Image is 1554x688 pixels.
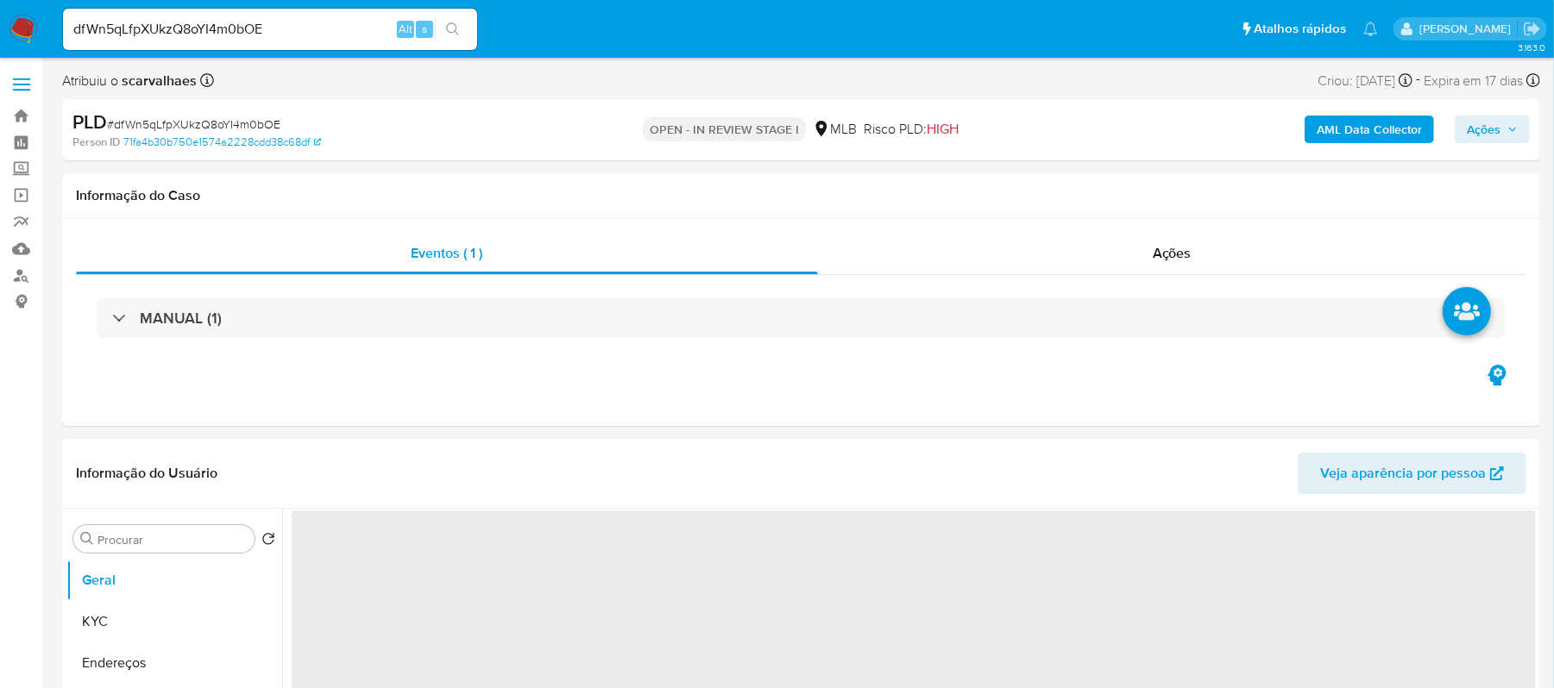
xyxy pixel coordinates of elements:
[864,120,959,139] span: Risco PLD:
[1467,116,1501,143] span: Ações
[1305,116,1434,143] button: AML Data Collector
[927,119,959,139] span: HIGH
[1318,69,1412,92] div: Criou: [DATE]
[1254,20,1346,38] span: Atalhos rápidos
[1416,69,1420,92] span: -
[118,71,197,91] b: scarvalhaes
[66,601,282,642] button: KYC
[97,298,1506,338] div: MANUAL (1)
[1424,72,1524,91] span: Expira em 17 dias
[1317,116,1422,143] b: AML Data Collector
[140,309,222,328] h3: MANUAL (1)
[1523,20,1541,38] a: Sair
[1153,243,1192,263] span: Ações
[399,21,412,37] span: Alt
[107,116,280,133] span: # dfWn5qLfpXUkzQ8oYI4m0bOE
[72,134,120,150] b: Person ID
[1455,116,1530,143] button: Ações
[261,532,275,551] button: Retornar ao pedido padrão
[123,134,321,150] a: 71fa4b30b750e1574a2228cdd38c68df
[411,243,482,263] span: Eventos ( 1 )
[435,17,470,41] button: search-icon
[422,21,427,37] span: s
[1320,453,1486,494] span: Veja aparência por pessoa
[63,18,477,41] input: Pesquise usuários ou casos...
[66,642,282,684] button: Endereços
[1298,453,1526,494] button: Veja aparência por pessoa
[80,532,94,546] button: Procurar
[643,117,806,141] p: OPEN - IN REVIEW STAGE I
[76,187,1526,204] h1: Informação do Caso
[98,532,248,547] input: Procurar
[76,465,217,482] h1: Informação do Usuário
[66,560,282,601] button: Geral
[813,120,857,139] div: MLB
[62,72,197,91] span: Atribuiu o
[1363,22,1378,36] a: Notificações
[72,108,107,135] b: PLD
[1419,21,1517,37] p: sara.carvalhaes@mercadopago.com.br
